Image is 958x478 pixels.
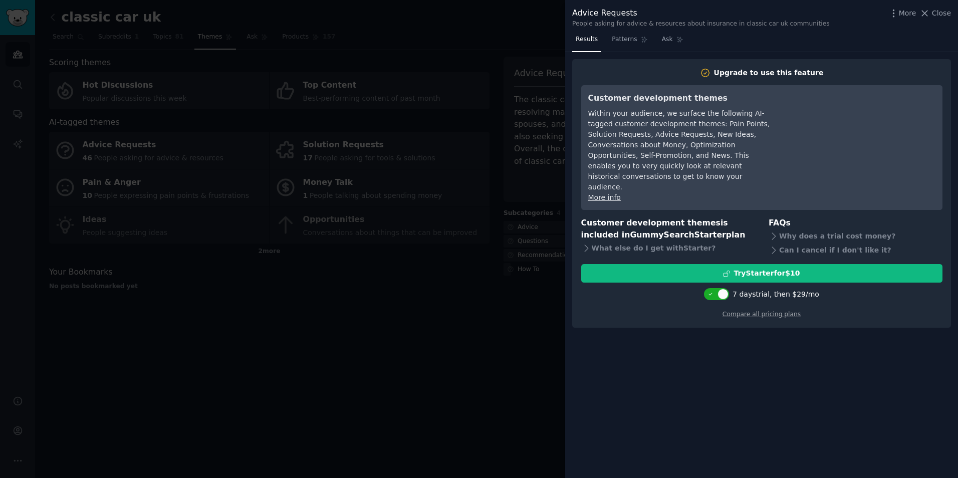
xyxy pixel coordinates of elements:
div: Upgrade to use this feature [714,68,824,78]
button: TryStarterfor$10 [581,264,942,283]
div: 7 days trial, then $ 29 /mo [733,289,819,300]
div: Try Starter for $10 [734,268,800,279]
a: More info [588,193,621,201]
span: Close [932,8,951,19]
span: Ask [662,35,673,44]
span: Results [576,35,598,44]
a: Compare all pricing plans [723,311,801,318]
iframe: YouTube video player [785,92,935,167]
a: Patterns [608,32,651,52]
div: Can I cancel if I don't like it? [769,243,942,257]
div: Advice Requests [572,7,830,20]
span: GummySearch Starter [630,230,726,240]
a: Results [572,32,601,52]
div: People asking for advice & resources about insurance in classic car uk communities [572,20,830,29]
h3: Customer development themes [588,92,771,105]
span: Patterns [612,35,637,44]
h3: FAQs [769,217,942,229]
button: More [888,8,916,19]
button: Close [919,8,951,19]
div: Within your audience, we surface the following AI-tagged customer development themes: Pain Points... [588,108,771,192]
span: More [899,8,916,19]
a: Ask [658,32,687,52]
h3: Customer development themes is included in plan [581,217,755,242]
div: Why does a trial cost money? [769,229,942,243]
div: What else do I get with Starter ? [581,242,755,256]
